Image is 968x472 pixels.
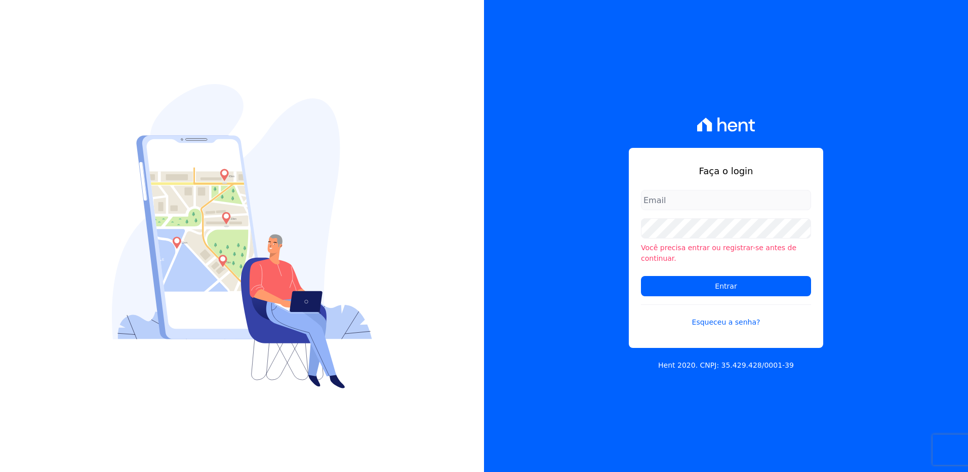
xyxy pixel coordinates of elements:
[641,276,811,296] input: Entrar
[641,243,811,264] li: Você precisa entrar ou registrar-se antes de continuar.
[641,304,811,328] a: Esqueceu a senha?
[641,164,811,178] h1: Faça o login
[112,84,372,388] img: Login
[641,190,811,210] input: Email
[658,360,794,371] p: Hent 2020. CNPJ: 35.429.428/0001-39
